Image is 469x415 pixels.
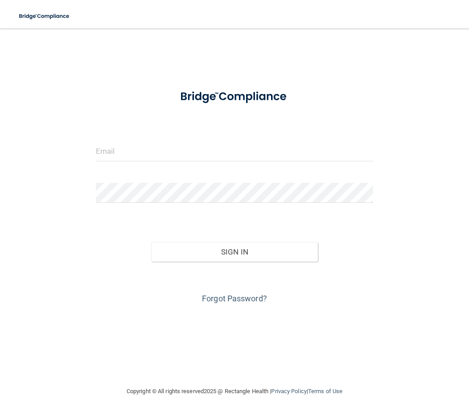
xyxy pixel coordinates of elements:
a: Terms of Use [308,388,342,394]
a: Privacy Policy [271,388,306,394]
img: bridge_compliance_login_screen.278c3ca4.svg [169,82,300,111]
input: Email [96,141,373,161]
div: Copyright © All rights reserved 2025 @ Rectangle Health | | [72,377,397,406]
img: bridge_compliance_login_screen.278c3ca4.svg [13,7,76,25]
button: Sign In [151,242,317,262]
a: Forgot Password? [202,294,267,303]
